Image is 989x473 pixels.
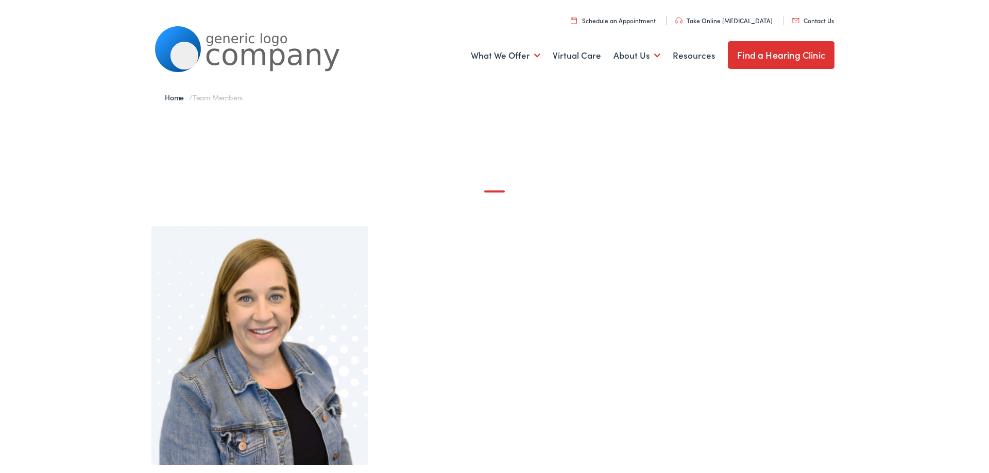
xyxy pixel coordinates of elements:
span: Team Members [193,92,243,102]
img: utility icon [571,17,577,24]
a: Find a Hearing Clinic [728,41,834,69]
span: / [165,92,243,102]
a: About Us [613,37,660,75]
img: utility icon [792,18,799,23]
a: Schedule an Appointment [571,16,656,25]
a: Home [165,92,189,102]
a: Virtual Care [553,37,601,75]
a: What We Offer [471,37,540,75]
a: Resources [673,37,715,75]
img: utility icon [675,17,683,24]
a: Take Online [MEDICAL_DATA] [675,16,773,25]
a: Contact Us [792,16,834,25]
